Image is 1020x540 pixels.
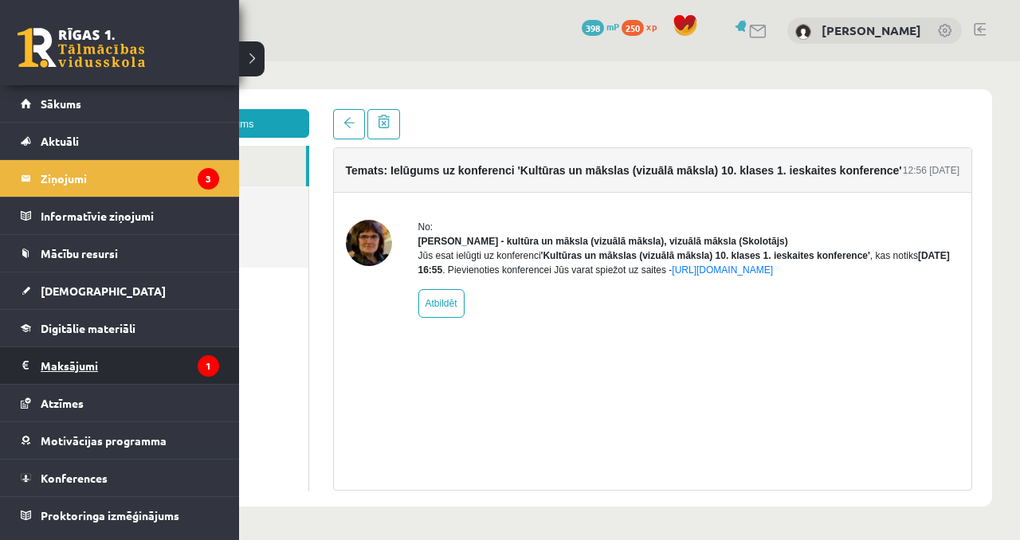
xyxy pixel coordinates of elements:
[41,433,167,448] span: Motivācijas programma
[795,24,811,40] img: Jegors Rogoļevs
[41,347,219,384] legend: Maksājumi
[582,20,619,33] a: 398 mP
[21,422,219,459] a: Motivācijas programma
[646,20,657,33] span: xp
[282,103,838,115] h4: Temats: Ielūgums uz konferenci 'Kultūras un mākslas (vizuālā māksla) 10. klases 1. ieskaites konf...
[21,385,219,421] a: Atzīmes
[41,96,81,111] span: Sākums
[48,125,245,166] a: Nosūtītie
[355,187,896,216] div: Jūs esat ielūgti uz konferenci , kas notiks . Pievienoties konferencei Jūs varat spiežot uz saites -
[21,272,219,309] a: [DEMOGRAPHIC_DATA]
[839,102,896,116] div: 12:56 [DATE]
[608,203,709,214] a: [URL][DOMAIN_NAME]
[41,246,118,260] span: Mācību resursi
[606,20,619,33] span: mP
[355,174,724,186] strong: [PERSON_NAME] - kultūra un māksla (vizuālā māksla), vizuālā māksla (Skolotājs)
[282,158,328,205] img: Ilze Kolka - kultūra un māksla (vizuālā māksla), vizuālā māksla
[41,396,84,410] span: Atzīmes
[18,28,145,68] a: Rīgas 1. Tālmācības vidusskola
[21,497,219,534] a: Proktoringa izmēģinājums
[21,85,219,122] a: Sākums
[622,20,644,36] span: 250
[48,48,245,76] a: Jauns ziņojums
[477,189,806,200] b: 'Kultūras un mākslas (vizuālā māksla) 10. klases 1. ieskaites konference'
[41,134,79,148] span: Aktuāli
[21,235,219,272] a: Mācību resursi
[582,20,604,36] span: 398
[41,508,179,522] span: Proktoringa izmēģinājums
[355,228,401,256] a: Atbildēt
[41,198,219,234] legend: Informatīvie ziņojumi
[41,471,108,485] span: Konferences
[622,20,665,33] a: 250 xp
[198,168,219,190] i: 3
[198,355,219,377] i: 1
[21,460,219,496] a: Konferences
[48,166,245,206] a: Dzēstie
[48,84,242,125] a: Ienākošie
[41,321,135,335] span: Digitālie materiāli
[822,22,921,38] a: [PERSON_NAME]
[355,158,896,173] div: No:
[21,123,219,159] a: Aktuāli
[41,284,166,298] span: [DEMOGRAPHIC_DATA]
[21,160,219,197] a: Ziņojumi3
[41,160,219,197] legend: Ziņojumi
[21,310,219,346] a: Digitālie materiāli
[21,347,219,384] a: Maksājumi1
[21,198,219,234] a: Informatīvie ziņojumi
